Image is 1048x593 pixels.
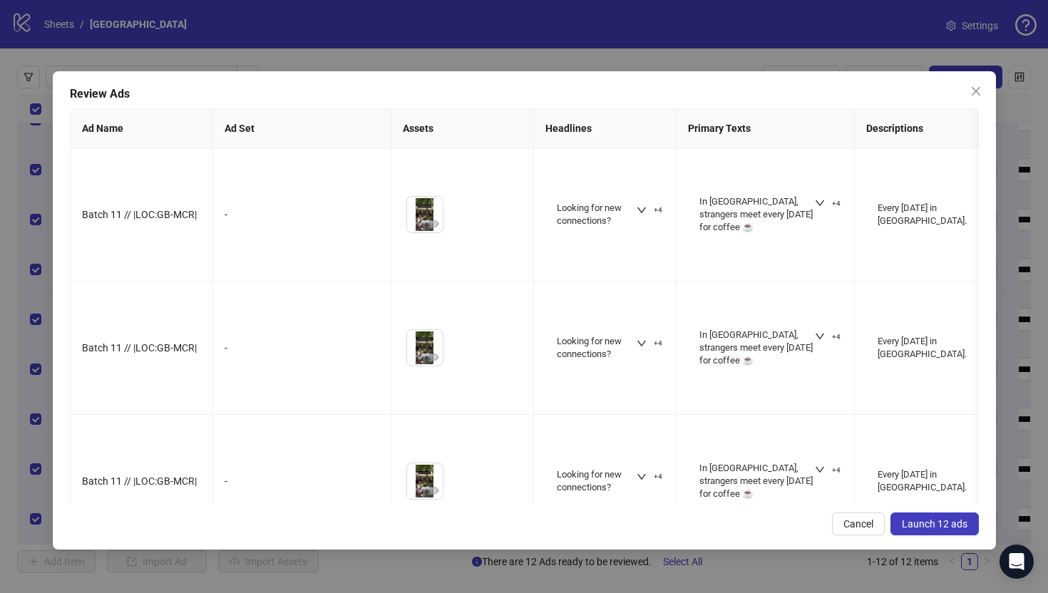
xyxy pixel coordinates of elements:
div: Looking for new connections? [557,468,636,494]
th: Assets [391,109,534,148]
button: Preview [426,349,443,366]
th: Ad Set [213,109,391,148]
th: Headlines [534,109,677,148]
img: Asset 1 [407,463,443,499]
span: eye [429,352,439,362]
button: +4 [809,195,846,212]
div: - [225,473,379,489]
div: In [GEOGRAPHIC_DATA], strangers meet every [DATE] for coffee ☕ [699,195,814,234]
span: down [815,465,825,475]
button: +4 [809,462,846,479]
th: Primary Texts [677,109,855,148]
span: Launch 12 ads [902,518,967,530]
span: +4 [832,333,841,341]
button: Launch 12 ads [890,512,979,535]
button: +4 [631,335,668,352]
button: Close [965,80,987,103]
span: down [815,331,825,341]
span: Cancel [843,518,873,530]
div: - [225,340,379,356]
span: eye [429,219,439,229]
button: Preview [426,215,443,232]
img: Asset 1 [407,330,443,366]
div: Review Ads [70,86,979,103]
span: +4 [832,200,841,208]
span: close [970,86,982,97]
span: Batch 11 // |LOC:GB-MCR| [82,475,197,487]
div: Every [DATE] in [GEOGRAPHIC_DATA]. [878,335,992,361]
div: Looking for new connections? [557,202,636,227]
div: Looking for new connections? [557,335,636,361]
span: down [637,339,647,349]
span: Batch 11 // |LOC:GB-MCR| [82,342,197,354]
span: down [815,198,825,208]
span: +4 [654,339,662,348]
img: Asset 1 [407,197,443,232]
div: - [225,207,379,222]
span: down [637,472,647,482]
th: Ad Name [71,109,213,148]
button: Cancel [832,512,885,535]
button: +4 [809,329,846,346]
div: Open Intercom Messenger [1000,545,1034,579]
span: Batch 11 // |LOC:GB-MCR| [82,209,197,220]
span: +4 [832,466,841,475]
div: Every [DATE] in [GEOGRAPHIC_DATA]. [878,202,992,227]
button: +4 [631,468,668,485]
div: In [GEOGRAPHIC_DATA], strangers meet every [DATE] for coffee ☕ [699,329,814,368]
span: down [637,205,647,215]
div: Every [DATE] in [GEOGRAPHIC_DATA]. [878,468,992,494]
span: +4 [654,206,662,215]
span: +4 [654,473,662,481]
button: +4 [631,202,668,219]
span: eye [429,485,439,495]
div: In [GEOGRAPHIC_DATA], strangers meet every [DATE] for coffee ☕ [699,462,814,501]
th: Descriptions [855,109,1033,148]
button: Preview [426,482,443,499]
